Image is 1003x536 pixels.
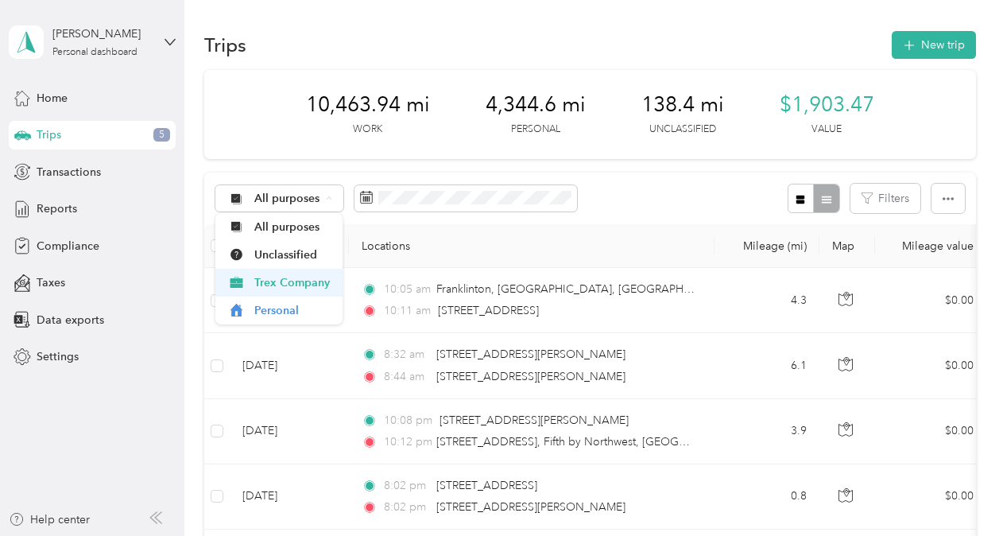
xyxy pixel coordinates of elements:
[714,464,819,530] td: 0.8
[875,464,986,530] td: $0.00
[819,224,875,268] th: Map
[780,92,874,118] span: $1,903.47
[230,333,349,398] td: [DATE]
[384,368,429,386] span: 8:44 am
[37,90,68,107] span: Home
[436,370,625,383] span: [STREET_ADDRESS][PERSON_NAME]
[436,479,537,492] span: [STREET_ADDRESS]
[850,184,920,213] button: Filters
[892,31,976,59] button: New trip
[641,92,724,118] span: 138.4 mi
[875,333,986,398] td: $0.00
[37,200,77,217] span: Reports
[349,224,714,268] th: Locations
[37,312,104,328] span: Data exports
[714,333,819,398] td: 6.1
[384,281,429,298] span: 10:05 am
[384,302,431,320] span: 10:11 am
[37,126,61,143] span: Trips
[37,238,99,254] span: Compliance
[436,282,733,296] span: Franklinton, [GEOGRAPHIC_DATA], [GEOGRAPHIC_DATA]
[37,274,65,291] span: Taxes
[811,122,842,137] p: Value
[384,346,429,363] span: 8:32 am
[714,399,819,464] td: 3.9
[254,274,331,291] span: Trex Company
[52,25,152,42] div: [PERSON_NAME]
[436,500,625,514] span: [STREET_ADDRESS][PERSON_NAME]
[649,122,716,137] p: Unclassified
[9,511,90,528] button: Help center
[875,399,986,464] td: $0.00
[153,128,170,142] span: 5
[254,302,331,319] span: Personal
[440,414,629,427] span: [STREET_ADDRESS][PERSON_NAME]
[254,247,331,263] span: Unclassified
[714,268,819,333] td: 4.3
[353,122,382,137] p: Work
[438,304,539,317] span: [STREET_ADDRESS]
[714,224,819,268] th: Mileage (mi)
[384,412,432,429] span: 10:08 pm
[875,268,986,333] td: $0.00
[384,433,429,451] span: 10:12 pm
[37,348,79,365] span: Settings
[875,224,986,268] th: Mileage value
[52,48,137,57] div: Personal dashboard
[384,477,429,495] span: 8:02 pm
[914,447,1003,536] iframe: Everlance-gr Chat Button Frame
[511,122,560,137] p: Personal
[230,464,349,530] td: [DATE]
[37,164,101,181] span: Transactions
[204,37,246,53] h1: Trips
[486,92,586,118] span: 4,344.6 mi
[230,399,349,464] td: [DATE]
[436,348,625,361] span: [STREET_ADDRESS][PERSON_NAME]
[254,219,331,235] span: All purposes
[254,193,320,204] span: All purposes
[436,435,877,449] span: [STREET_ADDRESS], Fifth by Northwest, [GEOGRAPHIC_DATA], [GEOGRAPHIC_DATA]
[306,92,430,118] span: 10,463.94 mi
[384,499,429,516] span: 8:02 pm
